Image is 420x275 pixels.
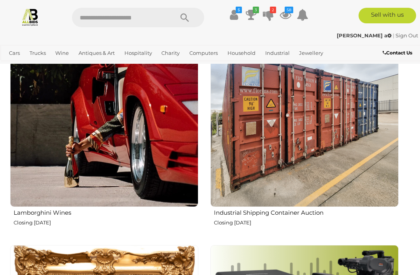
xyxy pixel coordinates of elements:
a: Sports [30,60,52,72]
a: Antiques & Art [75,47,118,60]
a: [PERSON_NAME] a [337,32,393,39]
i: $ [236,7,242,13]
a: Hospitality [121,47,155,60]
strong: [PERSON_NAME] a [337,32,392,39]
a: Charity [158,47,183,60]
img: Lamborghini Wines [10,19,198,207]
img: Allbids.com.au [21,8,39,26]
a: Sell with us [359,8,416,23]
i: 58 [285,7,293,13]
a: 2 [262,8,274,22]
a: $ [228,8,240,22]
a: Industrial Shipping Container Auction Closing [DATE] [210,18,399,239]
span: | [393,32,394,39]
a: Industrial [262,47,293,60]
a: 58 [280,8,291,22]
a: Contact Us [383,49,414,57]
p: Closing [DATE] [214,218,399,227]
i: 2 [270,7,276,13]
a: Cars [6,47,23,60]
a: Jewellery [296,47,326,60]
a: Trucks [26,47,49,60]
a: Household [224,47,259,60]
h2: Industrial Shipping Container Auction [214,208,399,216]
b: Contact Us [383,50,412,56]
a: Lamborghini Wines Closing [DATE] [10,18,198,239]
a: Computers [186,47,221,60]
p: Closing [DATE] [14,218,198,227]
a: 3 [245,8,257,22]
h2: Lamborghini Wines [14,208,198,216]
i: 3 [253,7,259,13]
a: [GEOGRAPHIC_DATA] [56,60,117,72]
a: Wine [52,47,72,60]
img: Industrial Shipping Container Auction [210,19,399,207]
button: Search [165,8,204,27]
a: Sign Out [395,32,418,39]
a: Office [6,60,27,72]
